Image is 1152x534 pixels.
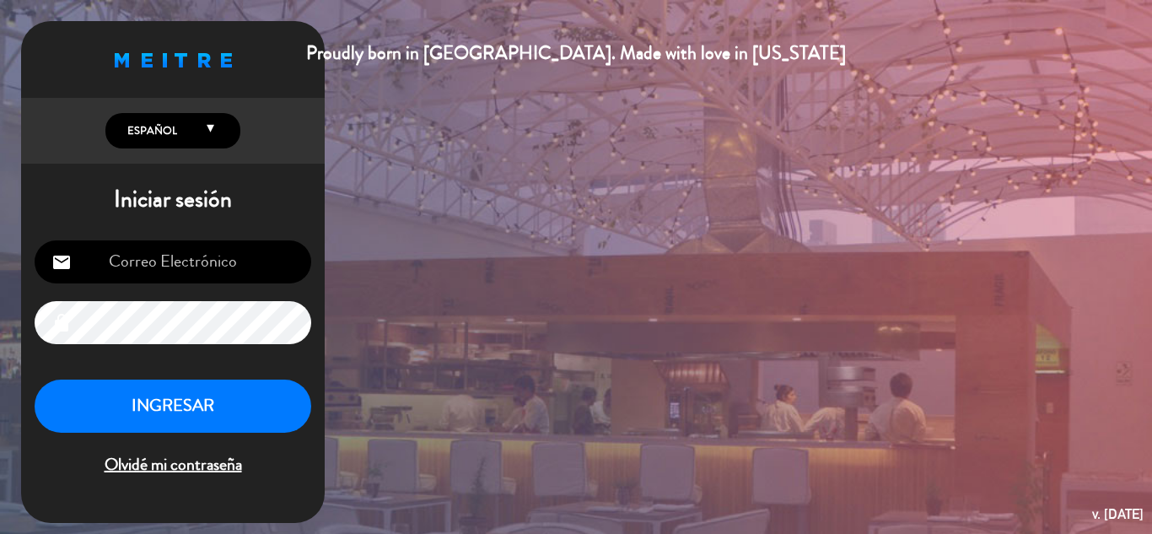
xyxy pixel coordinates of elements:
h1: Iniciar sesión [21,186,325,214]
div: v. [DATE] [1092,503,1144,526]
button: INGRESAR [35,380,311,433]
span: Español [123,122,177,139]
span: Olvidé mi contraseña [35,451,311,479]
i: lock [51,313,72,333]
input: Correo Electrónico [35,240,311,283]
i: email [51,252,72,272]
